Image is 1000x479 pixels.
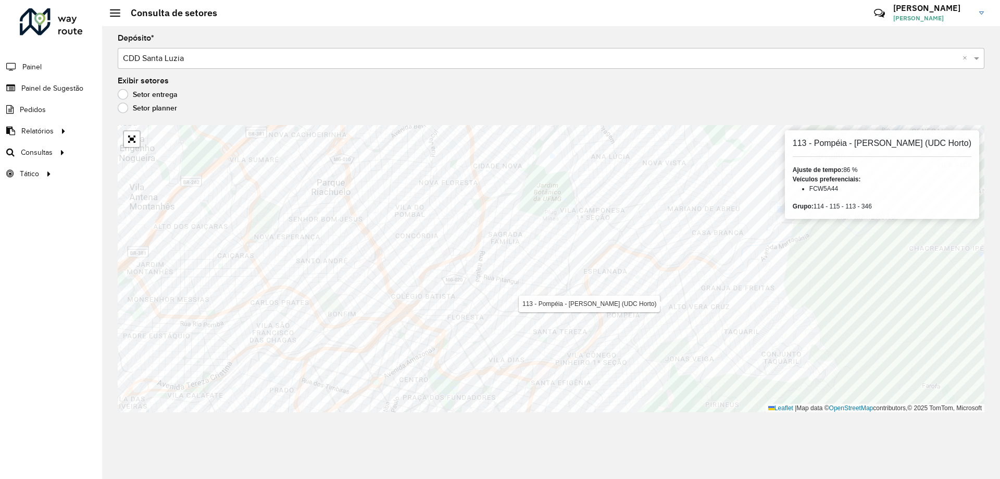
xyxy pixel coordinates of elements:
[793,203,814,210] strong: Grupo:
[20,104,46,115] span: Pedidos
[768,404,793,412] a: Leaflet
[793,165,971,175] div: 86 %
[793,176,861,183] strong: Veículos preferenciais:
[809,184,971,193] li: FCW5A44
[22,62,42,72] span: Painel
[21,147,53,158] span: Consultas
[118,32,154,44] label: Depósito
[766,404,984,413] div: Map data © contributors,© 2025 TomTom, Microsoft
[795,404,796,412] span: |
[893,14,971,23] span: [PERSON_NAME]
[118,89,178,100] label: Setor entrega
[20,168,39,179] span: Tático
[118,75,169,87] label: Exibir setores
[963,52,971,65] span: Clear all
[868,2,891,24] a: Contato Rápido
[829,404,873,412] a: OpenStreetMap
[118,103,177,113] label: Setor planner
[124,131,140,147] a: Abrir mapa em tela cheia
[793,166,843,174] strong: Ajuste de tempo:
[793,202,971,211] div: 114 - 115 - 113 - 346
[21,126,54,137] span: Relatórios
[21,83,83,94] span: Painel de Sugestão
[893,3,971,13] h3: [PERSON_NAME]
[793,138,971,148] h6: 113 - Pompéia - [PERSON_NAME] (UDC Horto)
[120,7,217,19] h2: Consulta de setores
